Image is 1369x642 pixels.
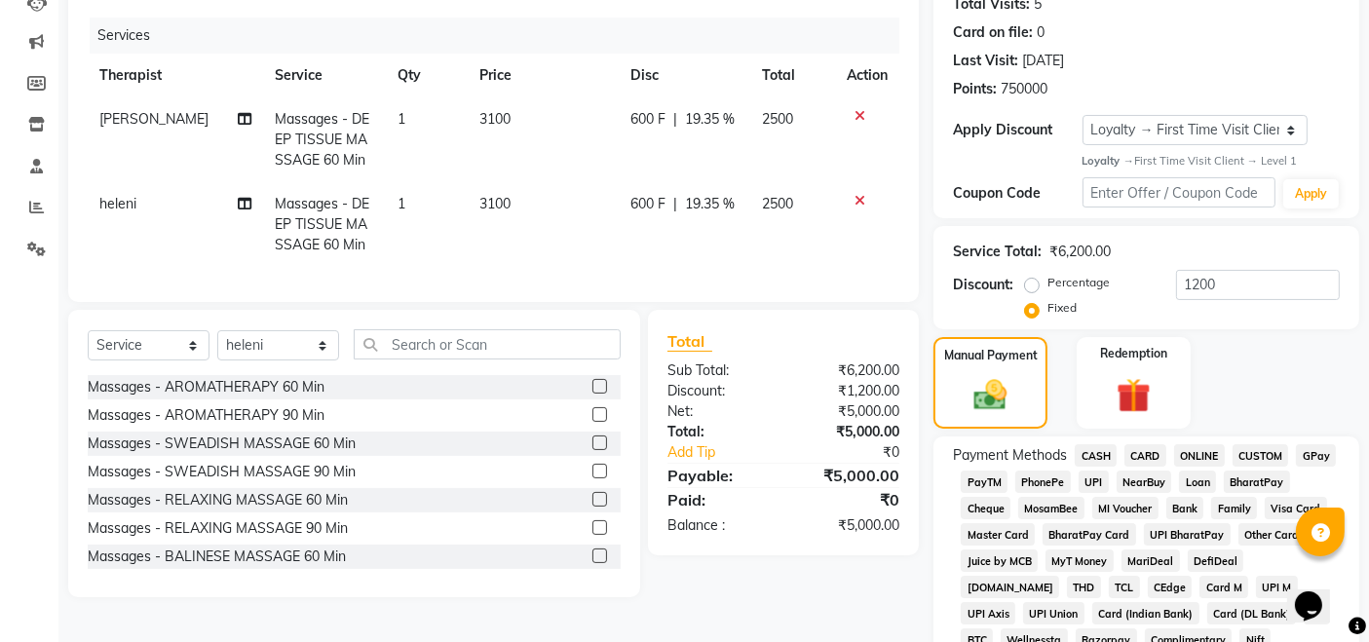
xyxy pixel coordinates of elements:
[953,120,1082,140] div: Apply Discount
[1233,444,1289,467] span: CUSTOM
[1265,497,1327,519] span: Visa Card
[1174,444,1225,467] span: ONLINE
[953,79,997,99] div: Points:
[783,488,914,511] div: ₹0
[1047,274,1110,291] label: Percentage
[685,109,735,130] span: 19.35 %
[479,195,511,212] span: 3100
[479,110,511,128] span: 3100
[653,515,783,536] div: Balance :
[1117,471,1172,493] span: NearBuy
[806,442,915,463] div: ₹0
[619,54,750,97] th: Disc
[99,110,209,128] span: [PERSON_NAME]
[1166,497,1204,519] span: Bank
[953,22,1033,43] div: Card on file:
[275,195,369,253] span: Massages - DEEP TISSUE MASSAGE 60 Min
[1023,602,1084,624] span: UPI Union
[953,445,1067,466] span: Payment Methods
[762,110,793,128] span: 2500
[653,360,783,381] div: Sub Total:
[1047,299,1077,317] label: Fixed
[1283,179,1339,208] button: Apply
[961,497,1010,519] span: Cheque
[90,18,914,54] div: Services
[1287,564,1350,623] iframe: chat widget
[783,515,914,536] div: ₹5,000.00
[783,422,914,442] div: ₹5,000.00
[783,360,914,381] div: ₹6,200.00
[961,523,1035,546] span: Master Card
[398,195,405,212] span: 1
[1148,576,1193,598] span: CEdge
[1015,471,1071,493] span: PhonePe
[783,401,914,422] div: ₹5,000.00
[953,183,1082,204] div: Coupon Code
[1124,444,1166,467] span: CARD
[953,242,1042,262] div: Service Total:
[1083,154,1134,168] strong: Loyalty →
[1075,444,1117,467] span: CASH
[1079,471,1109,493] span: UPI
[1046,549,1114,572] span: MyT Money
[961,471,1008,493] span: PayTM
[88,462,356,482] div: Massages - SWEADISH MASSAGE 90 Min
[673,194,677,214] span: |
[1256,576,1298,598] span: UPI M
[630,194,665,214] span: 600 F
[1083,177,1275,208] input: Enter Offer / Coupon Code
[653,464,783,487] div: Payable:
[1106,374,1161,417] img: _gift.svg
[1296,444,1336,467] span: GPay
[944,347,1038,364] label: Manual Payment
[630,109,665,130] span: 600 F
[88,434,356,454] div: Massages - SWEADISH MASSAGE 60 Min
[964,376,1016,414] img: _cash.svg
[1092,497,1159,519] span: MI Voucher
[750,54,835,97] th: Total
[88,490,348,510] div: Massages - RELAXING MASSAGE 60 Min
[1067,576,1101,598] span: THD
[953,275,1013,295] div: Discount:
[1207,602,1297,624] span: Card (DL Bank)
[653,401,783,422] div: Net:
[88,377,324,397] div: Massages - AROMATHERAPY 60 Min
[653,488,783,511] div: Paid:
[835,54,899,97] th: Action
[88,54,263,97] th: Therapist
[783,381,914,401] div: ₹1,200.00
[1022,51,1064,71] div: [DATE]
[1144,523,1231,546] span: UPI BharatPay
[1018,497,1084,519] span: MosamBee
[953,51,1018,71] div: Last Visit:
[1238,523,1311,546] span: Other Cards
[263,54,386,97] th: Service
[354,329,621,359] input: Search or Scan
[1188,549,1244,572] span: DefiDeal
[673,109,677,130] span: |
[961,549,1038,572] span: Juice by MCB
[1049,242,1111,262] div: ₹6,200.00
[1224,471,1290,493] span: BharatPay
[762,195,793,212] span: 2500
[88,405,324,426] div: Massages - AROMATHERAPY 90 Min
[653,381,783,401] div: Discount:
[1211,497,1257,519] span: Family
[1109,576,1140,598] span: TCL
[398,110,405,128] span: 1
[1179,471,1216,493] span: Loan
[88,547,346,567] div: Massages - BALINESE MASSAGE 60 Min
[1083,153,1340,170] div: First Time Visit Client → Level 1
[88,518,348,539] div: Massages - RELAXING MASSAGE 90 Min
[1037,22,1045,43] div: 0
[783,464,914,487] div: ₹5,000.00
[1043,523,1136,546] span: BharatPay Card
[1199,576,1248,598] span: Card M
[386,54,468,97] th: Qty
[99,195,136,212] span: heleni
[1122,549,1180,572] span: MariDeal
[1092,602,1199,624] span: Card (Indian Bank)
[1100,345,1167,362] label: Redemption
[1001,79,1047,99] div: 750000
[653,422,783,442] div: Total:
